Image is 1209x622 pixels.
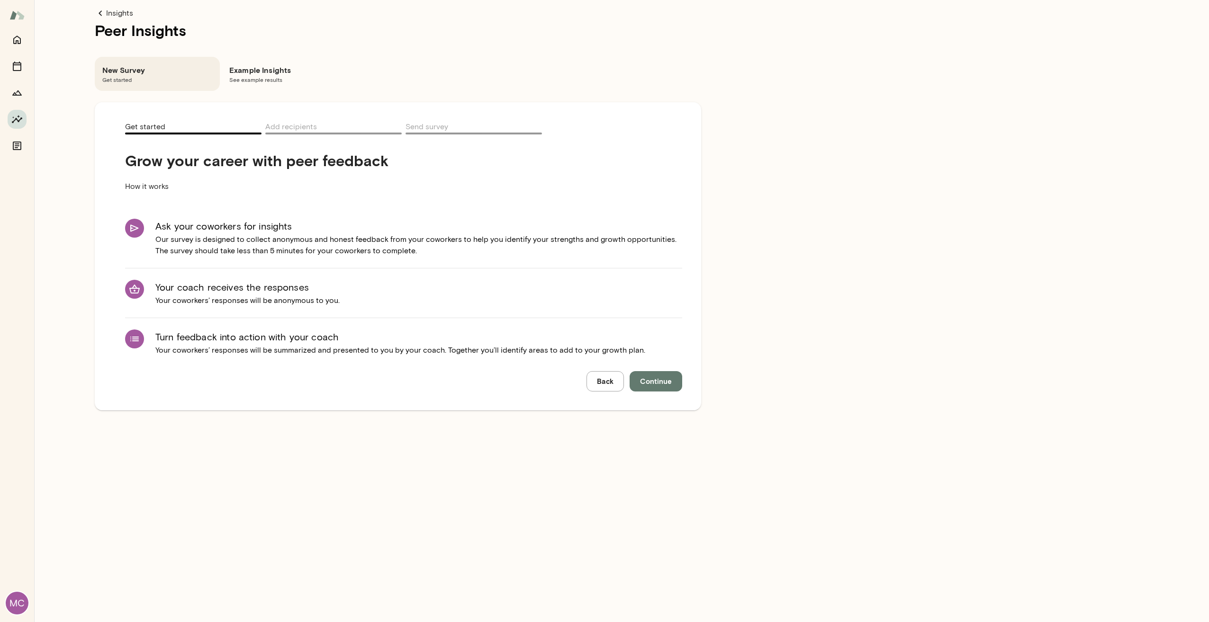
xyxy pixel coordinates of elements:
p: Our survey is designed to collect anonymous and honest feedback from your coworkers to help you i... [155,234,682,257]
h6: Turn feedback into action with your coach [155,329,645,345]
span: Send survey [406,122,448,133]
h6: Your coach receives the responses [155,280,340,295]
span: Get started [102,76,212,83]
div: Example InsightsSee example results [222,57,347,91]
img: Mento [9,6,25,24]
h4: Grow your career with peer feedback [125,151,443,169]
button: Insights [8,110,27,129]
div: MC [6,592,28,614]
h6: New Survey [102,64,212,76]
button: Back [586,371,624,391]
p: Your coworkers’ responses will be summarized and presented to you by your coach. Together you’ll ... [155,345,645,356]
a: Insights [95,8,701,19]
h6: Ask your coworkers for insights [155,219,682,234]
h1: Peer Insights [95,19,701,42]
button: Home [8,30,27,49]
button: Continue [630,371,682,391]
div: New SurveyGet started [95,57,220,91]
h6: Example Insights [229,64,339,76]
span: See example results [229,76,339,83]
p: How it works [125,169,443,204]
span: Get started [125,122,165,133]
button: Sessions [8,57,27,76]
button: Growth Plan [8,83,27,102]
span: Add recipients [265,122,317,133]
p: Your coworkers’ responses will be anonymous to you. [155,295,340,306]
span: Continue [640,375,672,387]
button: Documents [8,136,27,155]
